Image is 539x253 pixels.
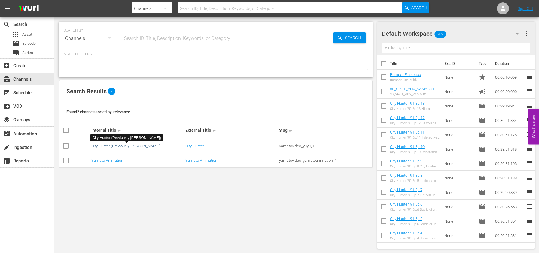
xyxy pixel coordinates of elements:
span: Episode [479,232,486,239]
span: Episode [479,146,486,153]
div: yamatovideo_yuyu_1 [279,144,371,148]
td: 00:30:51.138 [493,171,526,185]
a: City Hunter (Previously [PERSON_NAME]) [91,144,160,148]
span: Episode [22,41,36,47]
span: reorder [526,145,533,152]
td: None [442,99,476,113]
div: City Hunter '91 Ep.4 Un incarico particolare [390,236,440,240]
span: Channels [3,76,10,83]
button: Search [402,2,429,13]
a: Yamato Animation [185,158,217,163]
span: Episode [479,117,486,124]
th: Ext. ID [441,55,475,72]
div: City Hunter '91 Ep.13 Ninna nanna funebre [390,107,440,111]
td: None [442,84,476,99]
span: Series [22,50,33,56]
div: yamatovideo_yamatoanimation_1 [279,158,371,163]
span: VOD [3,103,10,110]
span: Reports [3,157,10,164]
a: 30_SPOT_ADV_YAMABOT [390,87,435,91]
a: City Hunter '91 Ep.7 [390,188,422,192]
a: Yamato Animation [91,158,123,163]
span: Episode [479,218,486,225]
a: City Hunter [185,144,204,148]
span: reorder [526,88,533,95]
button: Open Feedback Widget [528,109,539,144]
a: Bumper Fine pubb [390,72,421,77]
td: None [442,171,476,185]
td: 00:30:51.351 [493,214,526,228]
span: Series [12,49,19,56]
td: None [442,200,476,214]
span: 302 [434,28,446,41]
span: Episode [479,189,486,196]
span: Asset [22,32,32,38]
td: 00:30:51.176 [493,128,526,142]
td: None [442,70,476,84]
td: 00:29:19.947 [493,99,526,113]
div: 30_SPOT_ADV_YAMABOT [390,92,435,96]
th: Type [475,55,492,72]
div: City Hunter '91 Ep.7 Tutto in un giorno [390,193,440,197]
span: reorder [526,232,533,239]
a: City Hunter '91 Ep.10 [390,144,425,149]
span: reorder [526,102,533,109]
a: City Hunter '91 Ep.4 [390,231,422,235]
span: Episode [12,40,19,47]
span: Ad [479,88,486,95]
a: Sign Out [518,6,533,11]
span: Episode [479,160,486,167]
td: 00:30:51.334 [493,113,526,128]
span: reorder [526,188,533,196]
div: Bumper Fine pubb [390,78,421,82]
span: sort [117,128,123,133]
span: Search Results [66,88,107,95]
td: None [442,142,476,156]
td: 00:29:51.318 [493,142,526,156]
a: City Hunter '91 Ep.9 [390,159,422,163]
span: Episode [479,131,486,138]
a: City Hunter '91 Ep.13 [390,101,425,106]
td: None [442,156,476,171]
span: Asset [12,31,19,38]
span: Automation [3,130,10,137]
div: Internal Title [91,127,184,134]
td: 00:29:21.361 [493,228,526,243]
td: None [442,214,476,228]
span: reorder [526,116,533,124]
td: 00:30:26.553 [493,200,526,214]
div: Slug [279,127,371,134]
div: City Hunter '91 Ep.9 City Hunter morirà all'alba [390,164,440,168]
th: Title [390,55,441,72]
a: City Hunter '91 Ep.12 [390,116,425,120]
a: City Hunter '91 Ep.8 [390,173,422,178]
div: City Hunter '91 Ep.12 La collana dei ricordi [390,121,440,125]
span: Overlays [3,116,10,123]
td: 00:00:30.000 [493,84,526,99]
span: Search [343,32,366,43]
div: Default Workspace [382,25,525,42]
td: None [442,228,476,243]
span: Search [3,21,10,28]
button: Search [333,32,366,43]
span: reorder [526,131,533,138]
div: Channels [64,30,117,47]
td: 00:00:10.069 [493,70,526,84]
div: City Hunter '91 Ep.10 Cenerentola per una notte [390,150,440,154]
span: Episode [479,174,486,182]
td: None [442,185,476,200]
p: Search Filters: [64,52,368,57]
a: City Hunter '91 Ep.11 [390,130,425,134]
a: City Hunter '91 Ep.6 [390,202,422,206]
span: Episode [479,102,486,110]
span: sort [288,128,294,133]
span: more_vert [523,30,530,37]
div: City Hunter '91 Ep.8 La donna che grida vendetta [390,179,440,183]
span: Promo [479,74,486,81]
span: Episode [479,203,486,210]
td: 00:29:20.889 [493,185,526,200]
button: more_vert [523,26,530,41]
a: City Hunter '91 Ep.3 [390,245,422,250]
span: reorder [526,73,533,80]
span: sort [212,128,218,133]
